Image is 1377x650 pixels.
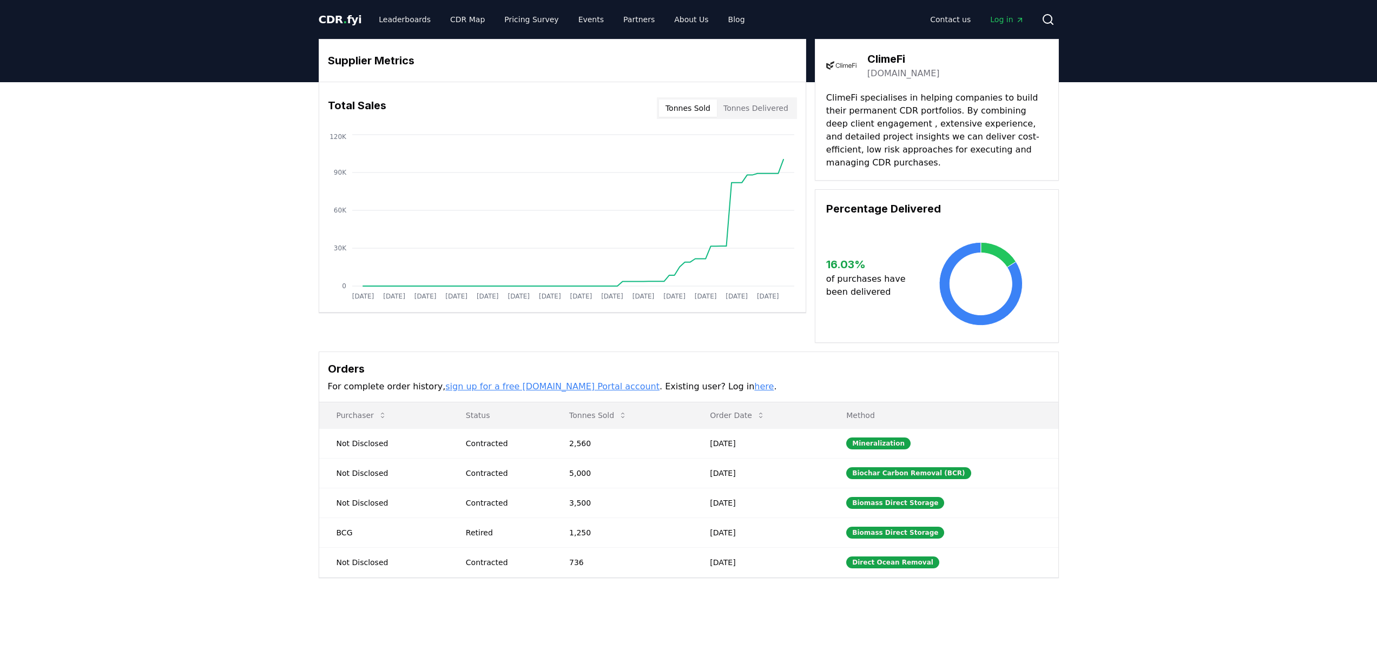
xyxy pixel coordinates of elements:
button: Purchaser [328,404,396,426]
p: ClimeFi specialises in helping companies to build their permanent CDR portfolios. By combining de... [826,91,1047,169]
tspan: [DATE] [414,293,436,300]
a: About Us [666,10,717,29]
td: 3,500 [552,488,693,518]
td: [DATE] [693,488,829,518]
h3: Orders [328,361,1050,377]
a: Events [570,10,612,29]
img: ClimeFi-logo [826,50,856,81]
tspan: 90K [333,169,346,176]
h3: Supplier Metrics [328,52,797,69]
div: Contracted [466,557,543,568]
td: Not Disclosed [319,428,449,458]
tspan: [DATE] [601,293,623,300]
tspan: [DATE] [663,293,686,300]
div: Biochar Carbon Removal (BCR) [846,467,971,479]
div: Mineralization [846,437,911,449]
div: Biomass Direct Storage [846,497,944,509]
a: sign up for a free [DOMAIN_NAME] Portal account [445,381,660,392]
h3: ClimeFi [867,51,940,67]
td: 1,250 [552,518,693,547]
tspan: [DATE] [383,293,405,300]
span: . [343,13,347,26]
td: [DATE] [693,458,829,488]
a: Log in [981,10,1032,29]
h3: Total Sales [328,97,386,119]
a: Blog [720,10,754,29]
td: 736 [552,547,693,577]
tspan: [DATE] [726,293,748,300]
div: Biomass Direct Storage [846,527,944,539]
tspan: [DATE] [476,293,498,300]
tspan: 0 [342,282,346,290]
div: Contracted [466,498,543,508]
tspan: [DATE] [756,293,779,300]
button: Tonnes Delivered [717,100,795,117]
a: [DOMAIN_NAME] [867,67,940,80]
a: CDR.fyi [319,12,362,27]
a: Pricing Survey [496,10,567,29]
tspan: 30K [333,244,346,252]
h3: Percentage Delivered [826,201,1047,217]
td: [DATE] [693,518,829,547]
tspan: [DATE] [352,293,374,300]
tspan: 60K [333,207,346,214]
tspan: [DATE] [570,293,592,300]
td: Not Disclosed [319,547,449,577]
button: Tonnes Sold [561,404,636,426]
td: 5,000 [552,458,693,488]
span: Log in [990,14,1024,25]
div: Contracted [466,468,543,479]
td: [DATE] [693,547,829,577]
tspan: [DATE] [445,293,467,300]
p: Method [838,410,1049,421]
nav: Main [370,10,753,29]
td: 2,560 [552,428,693,458]
nav: Main [921,10,1032,29]
div: Retired [466,527,543,538]
p: of purchases have been delivered [826,273,914,299]
tspan: [DATE] [694,293,716,300]
button: Order Date [701,404,774,426]
td: Not Disclosed [319,458,449,488]
a: Partners [615,10,663,29]
span: CDR fyi [319,13,362,26]
a: CDR Map [442,10,493,29]
div: Contracted [466,438,543,449]
tspan: [DATE] [508,293,530,300]
tspan: [DATE] [632,293,654,300]
a: Contact us [921,10,979,29]
a: Leaderboards [370,10,439,29]
td: [DATE] [693,428,829,458]
tspan: 120K [330,133,347,141]
p: Status [457,410,543,421]
tspan: [DATE] [539,293,561,300]
a: here [754,381,774,392]
td: Not Disclosed [319,488,449,518]
p: For complete order history, . Existing user? Log in . [328,380,1050,393]
div: Direct Ocean Removal [846,556,939,568]
h3: 16.03 % [826,256,914,273]
button: Tonnes Sold [659,100,717,117]
td: BCG [319,518,449,547]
